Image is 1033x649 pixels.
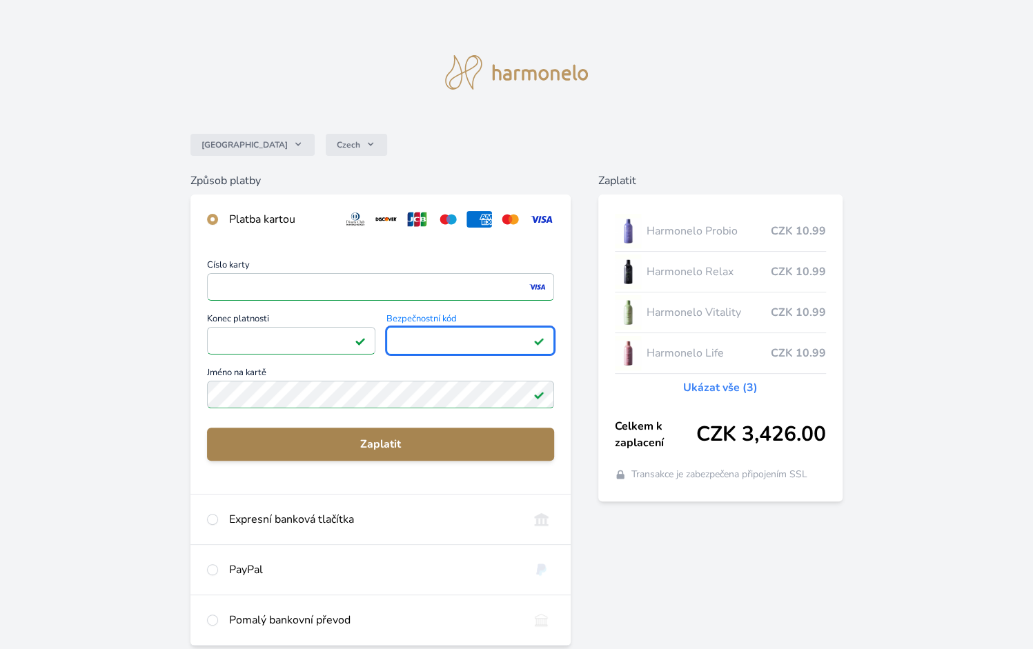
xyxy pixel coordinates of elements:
span: Harmonelo Vitality [647,304,771,321]
span: CZK 10.99 [771,304,826,321]
img: Platné pole [533,335,544,346]
iframe: Iframe pro číslo karty [213,277,548,297]
img: paypal.svg [529,561,554,578]
span: Jméno na kartě [207,368,554,381]
img: Platné pole [533,389,544,400]
img: onlineBanking_CZ.svg [529,511,554,528]
img: amex.svg [466,211,492,228]
button: Zaplatit [207,428,554,461]
img: discover.svg [373,211,399,228]
input: Jméno na kartěPlatné pole [207,381,554,408]
span: CZK 3,426.00 [696,422,826,447]
span: Harmonelo Probio [647,223,771,239]
div: Pomalý bankovní převod [229,612,518,628]
h6: Zaplatit [598,172,843,189]
span: [GEOGRAPHIC_DATA] [201,139,288,150]
span: CZK 10.99 [771,223,826,239]
img: visa [528,281,547,293]
button: Czech [326,134,387,156]
img: jcb.svg [404,211,430,228]
div: Platba kartou [229,211,331,228]
img: logo.svg [445,55,589,90]
img: diners.svg [343,211,368,228]
span: Harmonelo Life [647,345,771,361]
iframe: Iframe pro datum vypršení platnosti [213,331,368,350]
img: mc.svg [498,211,523,228]
a: Ukázat vše (3) [683,379,758,396]
span: Harmonelo Relax [647,263,771,280]
span: Czech [337,139,360,150]
img: bankTransfer_IBAN.svg [529,612,554,628]
span: Celkem k zaplacení [615,418,696,451]
img: maestro.svg [435,211,461,228]
img: Platné pole [355,335,366,346]
button: [GEOGRAPHIC_DATA] [190,134,315,156]
img: CLEAN_PROBIO_se_stinem_x-lo.jpg [615,214,641,248]
span: Konec platnosti [207,314,375,327]
span: CZK 10.99 [771,345,826,361]
div: Expresní banková tlačítka [229,511,518,528]
span: CZK 10.99 [771,263,826,280]
img: CLEAN_VITALITY_se_stinem_x-lo.jpg [615,295,641,330]
span: Bezpečnostní kód [386,314,554,327]
img: visa.svg [529,211,554,228]
h6: Způsob platby [190,172,571,189]
div: PayPal [229,561,518,578]
img: CLEAN_LIFE_se_stinem_x-lo.jpg [615,336,641,370]
span: Zaplatit [218,436,543,452]
span: Číslo karty [207,261,554,273]
span: Transakce je zabezpečena připojením SSL [631,468,807,481]
img: CLEAN_RELAX_se_stinem_x-lo.jpg [615,254,641,289]
iframe: Iframe pro bezpečnostní kód [393,331,548,350]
